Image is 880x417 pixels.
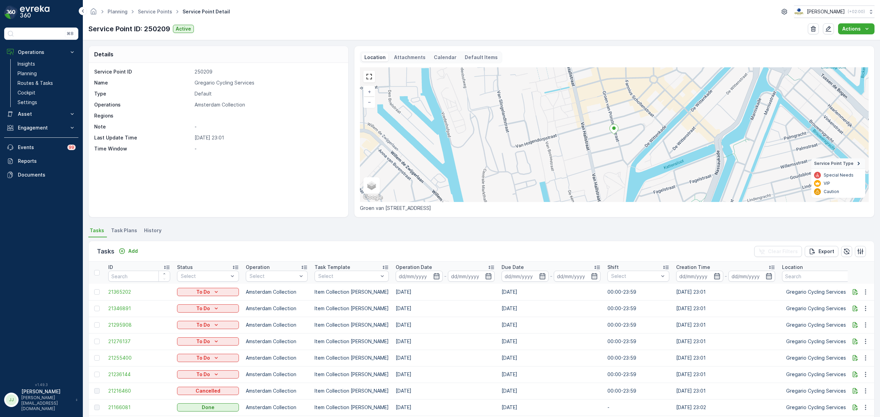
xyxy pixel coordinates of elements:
div: Toggle Row Selected [94,405,100,410]
p: Details [94,50,113,58]
td: [DATE] [392,317,498,333]
td: [DATE] 23:01 [673,350,779,366]
p: Engagement [18,124,65,131]
p: Active [176,25,191,32]
p: - [725,272,727,280]
p: - [444,272,447,280]
span: History [144,227,162,234]
div: Toggle Row Selected [94,388,100,394]
td: Item Collection [PERSON_NAME] [311,399,392,416]
button: To Do [177,304,239,313]
div: Toggle Row Selected [94,355,100,361]
button: Gregario Cycling Services [782,385,858,396]
td: [DATE] [392,383,498,399]
p: Gregario Cycling Services [786,305,846,312]
p: Add [128,248,138,255]
p: 250209 [195,68,341,75]
span: 21276137 [108,338,170,345]
td: Amsterdam Collection [242,317,311,333]
p: Operations [94,101,192,108]
p: Operations [18,49,65,56]
p: - [550,272,552,280]
p: Gregario Cycling Services [786,322,846,328]
a: 21166081 [108,404,170,411]
button: To Do [177,354,239,362]
img: Google [362,193,384,202]
span: v 1.49.3 [4,383,78,387]
button: Gregario Cycling Services [782,369,858,380]
p: Export [818,248,834,255]
p: VIP [824,181,830,186]
td: Amsterdam Collection [242,333,311,350]
p: [PERSON_NAME][EMAIL_ADDRESS][DOMAIN_NAME] [21,395,72,412]
p: 99 [69,145,74,150]
td: [DATE] [498,300,604,317]
p: To Do [196,338,210,345]
a: Layers [364,178,379,193]
a: Events99 [4,140,78,154]
p: Default [195,90,341,97]
button: Gregario Cycling Services [782,319,858,330]
span: 21255400 [108,354,170,361]
td: Amsterdam Collection [242,350,311,366]
a: Planning [15,69,78,78]
td: Item Collection [PERSON_NAME] [311,317,392,333]
p: Location [364,54,386,61]
a: 21346891 [108,305,170,312]
a: Service Points [138,9,172,14]
div: Toggle Row Selected [94,289,100,295]
td: [DATE] [498,399,604,416]
p: Status [177,264,193,271]
p: Gregario Cycling Services [786,289,846,295]
td: Item Collection [PERSON_NAME] [311,300,392,317]
p: Select [611,273,659,280]
button: Operations [4,45,78,59]
p: [PERSON_NAME] [21,388,72,395]
a: Routes & Tasks [15,78,78,88]
p: Default Items [465,54,498,61]
td: [DATE] 23:01 [673,333,779,350]
p: Settings [18,99,37,106]
input: dd/mm/yyyy [448,271,495,282]
input: dd/mm/yyyy [728,271,775,282]
p: - [195,123,341,130]
a: Planning [108,9,128,14]
p: To Do [196,371,210,378]
td: [DATE] [498,317,604,333]
button: Add [116,247,141,255]
td: 00:00-23:59 [604,300,673,317]
button: JJ[PERSON_NAME][PERSON_NAME][EMAIL_ADDRESS][DOMAIN_NAME] [4,388,78,412]
p: Gregario Cycling Services [195,79,341,86]
div: Toggle Row Selected [94,306,100,311]
span: + [368,89,371,94]
p: Gregario Cycling Services [786,371,846,378]
td: 00:00-23:59 [604,350,673,366]
img: logo [4,5,18,19]
a: Settings [15,98,78,107]
p: [DATE] 23:01 [195,134,341,141]
p: Tasks [97,247,114,256]
button: Engagement [4,121,78,135]
td: 00:00-23:59 [604,333,673,350]
td: Amsterdam Collection [242,399,311,416]
p: Name [94,79,192,86]
p: Attachments [394,54,426,61]
p: Operation Date [396,264,432,271]
div: JJ [6,394,17,405]
p: To Do [196,354,210,361]
a: 21295908 [108,322,170,328]
td: [DATE] [498,350,604,366]
button: To Do [177,288,239,296]
a: 21365202 [108,289,170,295]
td: [DATE] 23:02 [673,399,779,416]
p: Planning [18,70,37,77]
p: Select [318,273,378,280]
td: [DATE] 23:01 [673,366,779,383]
button: Clear Filters [754,246,802,257]
p: Note [94,123,192,130]
div: Toggle Row Selected [94,322,100,328]
td: 00:00-23:59 [604,284,673,300]
p: Groen van [STREET_ADDRESS] [360,205,869,212]
p: [PERSON_NAME] [807,8,845,15]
